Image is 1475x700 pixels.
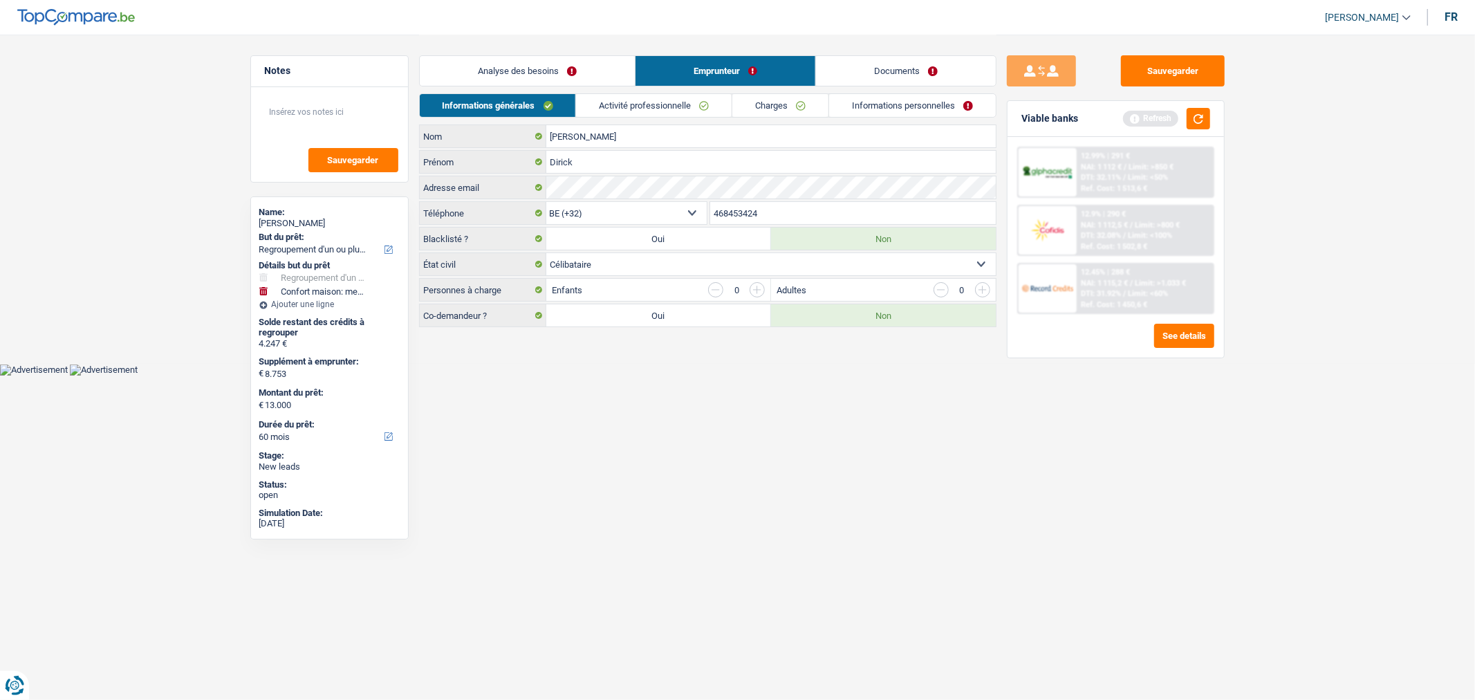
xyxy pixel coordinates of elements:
[771,228,996,250] label: Non
[1135,221,1180,230] span: Limit: >800 €
[420,202,546,224] label: Téléphone
[1081,173,1121,182] span: DTI: 32.11%
[771,304,996,326] label: Non
[1123,231,1126,240] span: /
[956,286,968,295] div: 0
[420,304,546,326] label: Co-demandeur ?
[1128,173,1168,182] span: Limit: <50%
[259,338,400,349] div: 4.247 €
[259,368,264,379] span: €
[259,232,397,243] label: But du prêt:
[1021,113,1078,125] div: Viable banks
[1128,289,1168,298] span: Limit: <60%
[259,300,400,309] div: Ajouter une ligne
[420,228,546,250] label: Blacklisté ?
[1081,289,1121,298] span: DTI: 31.92%
[420,125,546,147] label: Nom
[1130,279,1133,288] span: /
[1081,210,1126,219] div: 12.9% | 290 €
[1022,217,1073,243] img: Cofidis
[259,479,400,490] div: Status:
[732,94,828,117] a: Charges
[1314,6,1411,29] a: [PERSON_NAME]
[328,156,379,165] span: Sauvegarder
[1022,275,1073,301] img: Record Credits
[259,508,400,519] div: Simulation Date:
[1129,163,1173,172] span: Limit: >850 €
[259,260,400,271] div: Détails but du prêt
[710,202,996,224] input: 401020304
[1022,165,1073,181] img: AlphaCredit
[1081,300,1147,309] div: Ref. Cost: 1 450,6 €
[1325,12,1399,24] span: [PERSON_NAME]
[259,218,400,229] div: [PERSON_NAME]
[1124,163,1126,172] span: /
[259,450,400,461] div: Stage:
[777,286,806,295] label: Adultes
[636,56,815,86] a: Emprunteur
[308,148,398,172] button: Sauvegarder
[1123,289,1126,298] span: /
[420,56,635,86] a: Analyse des besoins
[1128,231,1172,240] span: Limit: <100%
[1154,324,1214,348] button: See details
[816,56,996,86] a: Documents
[259,419,397,430] label: Durée du prêt:
[1081,231,1121,240] span: DTI: 32.08%
[1135,279,1186,288] span: Limit: >1.033 €
[420,279,546,301] label: Personnes à charge
[552,286,582,295] label: Enfants
[1121,55,1225,86] button: Sauvegarder
[1130,221,1133,230] span: /
[420,176,546,199] label: Adresse email
[259,207,400,218] div: Name:
[259,317,400,338] div: Solde restant des crédits à regrouper
[259,356,397,367] label: Supplément à emprunter:
[420,94,576,117] a: Informations générales
[576,94,732,117] a: Activité professionnelle
[1081,184,1147,193] div: Ref. Cost: 1 513,6 €
[1081,163,1122,172] span: NAI: 1 112 €
[1081,151,1130,160] div: 12.99% | 291 €
[730,286,743,295] div: 0
[1081,268,1130,277] div: 12.45% | 288 €
[1123,173,1126,182] span: /
[1445,10,1458,24] div: fr
[265,65,394,77] h5: Notes
[17,9,135,26] img: TopCompare Logo
[1081,242,1147,251] div: Ref. Cost: 1 502,8 €
[259,461,400,472] div: New leads
[70,365,138,376] img: Advertisement
[259,387,397,398] label: Montant du prêt:
[259,490,400,501] div: open
[546,304,771,326] label: Oui
[829,94,996,117] a: Informations personnelles
[259,400,264,411] span: €
[546,228,771,250] label: Oui
[1123,111,1178,126] div: Refresh
[1081,221,1128,230] span: NAI: 1 112,5 €
[259,518,400,529] div: [DATE]
[420,253,546,275] label: État civil
[1081,279,1128,288] span: NAI: 1 115,2 €
[420,151,546,173] label: Prénom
